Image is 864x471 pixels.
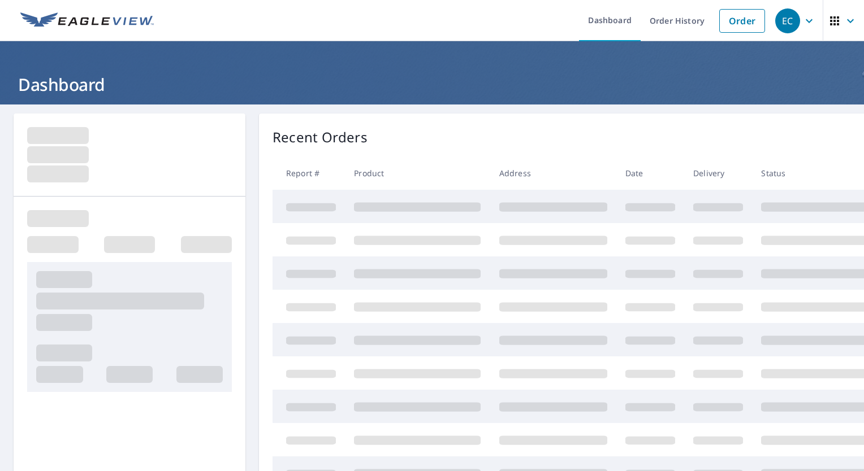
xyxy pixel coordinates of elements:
th: Product [345,156,490,190]
th: Report # [273,156,345,190]
th: Date [616,156,684,190]
h1: Dashboard [14,73,850,96]
img: EV Logo [20,12,154,29]
p: Recent Orders [273,127,368,147]
a: Order [719,9,765,33]
th: Address [490,156,616,190]
div: EC [775,8,800,33]
th: Delivery [684,156,752,190]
